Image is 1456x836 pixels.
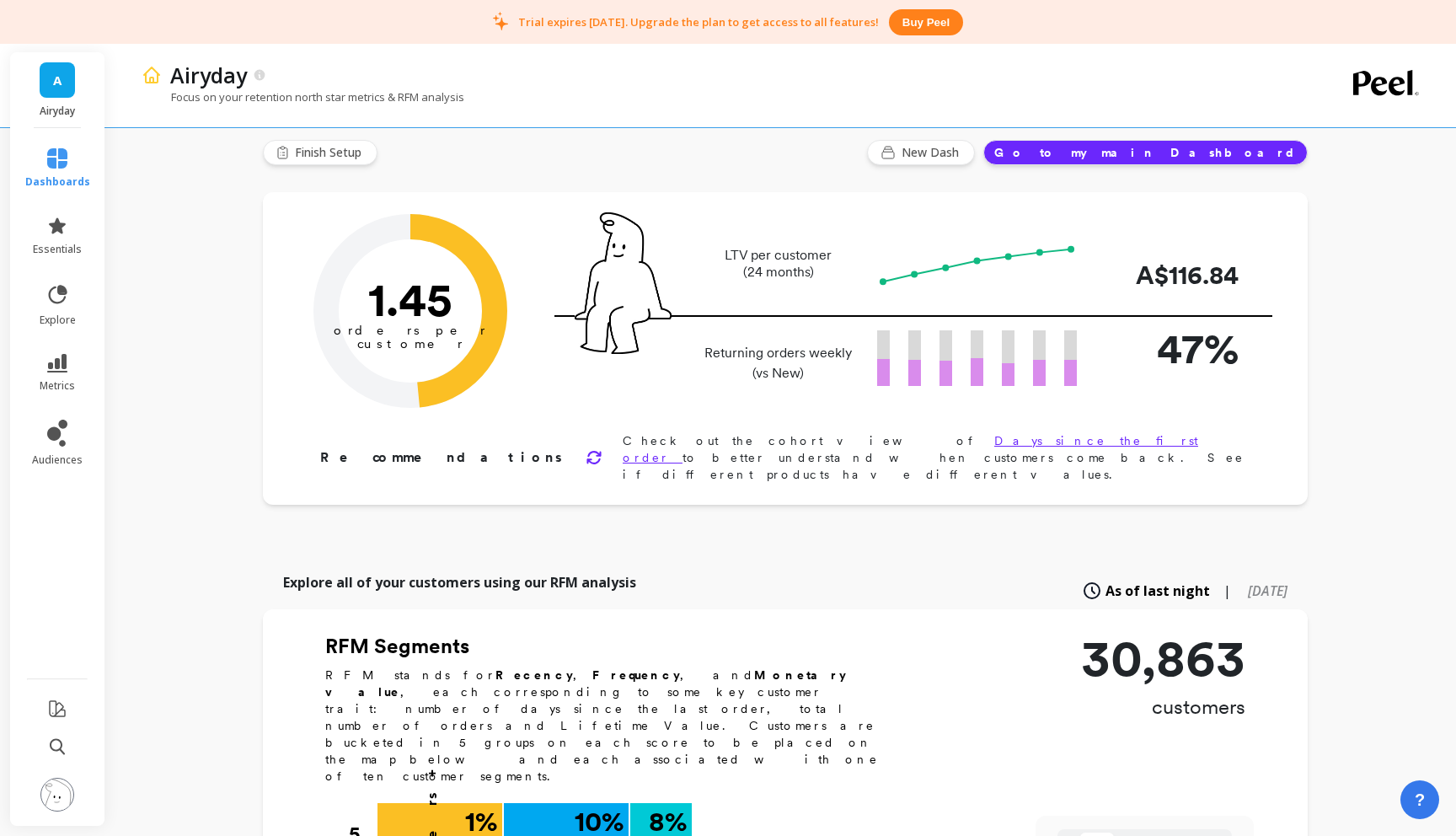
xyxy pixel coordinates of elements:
p: 8 % [649,808,687,835]
span: explore [40,313,76,327]
text: 1.45 [368,271,452,327]
img: profile picture [40,778,74,812]
p: Check out the cohort view of to better understand when customers come back. See if different prod... [623,432,1254,483]
p: Trial expires [DATE]. Upgrade the plan to get access to all features! [518,14,879,29]
p: Recommendations [320,447,565,468]
p: Returning orders weekly (vs New) [699,343,857,383]
p: RFM stands for , , and , each corresponding to some key customer trait: number of days since the ... [325,667,898,785]
tspan: orders per [334,323,487,338]
b: Frequency [592,668,680,682]
span: As of last night [1105,581,1210,601]
button: New Dash [867,140,975,165]
p: 30,863 [1081,633,1245,683]
span: [DATE] [1248,581,1287,600]
b: Recency [495,668,573,682]
span: ? [1415,788,1425,812]
p: 10 % [575,808,624,835]
span: | [1223,581,1231,601]
button: Buy peel [889,9,963,35]
h2: RFM Segments [325,633,898,660]
p: 47% [1104,317,1239,380]
span: metrics [40,379,75,393]
p: Airyday [170,61,247,89]
span: Finish Setup [295,144,367,161]
button: Finish Setup [263,140,377,165]
button: Go to my main Dashboard [983,140,1308,165]
span: essentials [33,243,82,256]
span: dashboards [25,175,90,189]
p: 1 % [465,808,497,835]
p: Explore all of your customers using our RFM analysis [283,572,636,592]
p: Airyday [27,104,88,118]
img: header icon [142,65,162,85]
tspan: customer [357,336,464,351]
p: LTV per customer (24 months) [699,247,857,281]
p: customers [1081,694,1245,721]
p: Focus on your retention north star metrics & RFM analysis [142,89,464,104]
span: A [53,71,62,90]
img: pal seatted on line [575,212,672,354]
button: ? [1400,780,1439,819]
span: audiences [32,453,83,467]
span: New Dash [902,144,964,161]
p: A$116.84 [1104,256,1239,294]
